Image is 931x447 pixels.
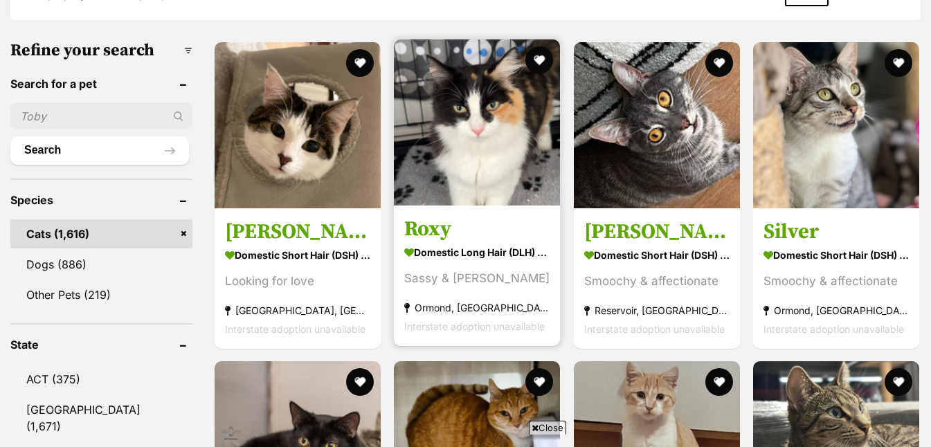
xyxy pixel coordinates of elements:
[526,368,554,396] button: favourite
[584,300,730,319] strong: Reservoir, [GEOGRAPHIC_DATA]
[225,218,370,244] h3: [PERSON_NAME]
[763,300,909,319] strong: Ormond, [GEOGRAPHIC_DATA]
[10,365,192,394] a: ACT (375)
[225,300,370,319] strong: [GEOGRAPHIC_DATA], [GEOGRAPHIC_DATA]
[529,421,566,435] span: Close
[404,215,550,241] h3: Roxy
[10,219,192,248] a: Cats (1,616)
[394,205,560,345] a: Roxy Domestic Long Hair (DLH) Cat Sassy & [PERSON_NAME] Ormond, [GEOGRAPHIC_DATA] Interstate adop...
[215,208,381,348] a: [PERSON_NAME] Domestic Short Hair (DSH) Cat Looking for love [GEOGRAPHIC_DATA], [GEOGRAPHIC_DATA]...
[225,322,365,334] span: Interstate adoption unavailable
[753,42,919,208] img: Silver - Domestic Short Hair (DSH) Cat
[584,322,725,334] span: Interstate adoption unavailable
[10,77,192,90] header: Search for a pet
[574,208,740,348] a: [PERSON_NAME] Domestic Short Hair (DSH) Cat Smoochy & affectionate Reservoir, [GEOGRAPHIC_DATA] I...
[394,39,560,206] img: Roxy - Domestic Long Hair (DLH) Cat
[584,244,730,264] strong: Domestic Short Hair (DSH) Cat
[10,103,192,129] input: Toby
[10,338,192,351] header: State
[763,322,904,334] span: Interstate adoption unavailable
[763,271,909,290] div: Smoochy & affectionate
[404,241,550,262] strong: Domestic Long Hair (DLH) Cat
[225,271,370,290] div: Looking for love
[10,41,192,60] h3: Refine your search
[526,46,554,74] button: favourite
[10,194,192,206] header: Species
[763,218,909,244] h3: Silver
[705,368,733,396] button: favourite
[10,280,192,309] a: Other Pets (219)
[574,42,740,208] img: Sally - Domestic Short Hair (DSH) Cat
[404,298,550,316] strong: Ormond, [GEOGRAPHIC_DATA]
[885,49,912,77] button: favourite
[10,250,192,279] a: Dogs (886)
[404,320,545,331] span: Interstate adoption unavailable
[346,49,374,77] button: favourite
[404,268,550,287] div: Sassy & [PERSON_NAME]
[215,42,381,208] img: Rosie - Domestic Short Hair (DSH) Cat
[225,244,370,264] strong: Domestic Short Hair (DSH) Cat
[10,136,189,164] button: Search
[885,368,912,396] button: favourite
[584,218,730,244] h3: [PERSON_NAME]
[10,395,192,441] a: [GEOGRAPHIC_DATA] (1,671)
[584,271,730,290] div: Smoochy & affectionate
[753,208,919,348] a: Silver Domestic Short Hair (DSH) Cat Smoochy & affectionate Ormond, [GEOGRAPHIC_DATA] Interstate ...
[763,244,909,264] strong: Domestic Short Hair (DSH) Cat
[705,49,733,77] button: favourite
[346,368,374,396] button: favourite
